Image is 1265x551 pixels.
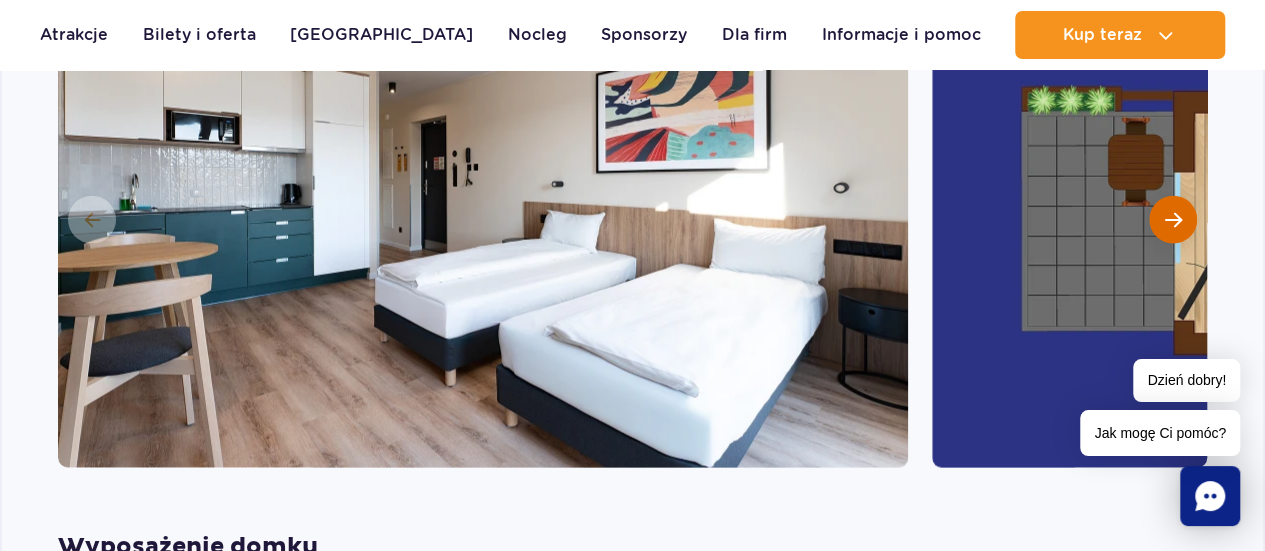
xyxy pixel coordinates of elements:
[143,11,256,59] a: Bilety i oferta
[290,11,473,59] a: [GEOGRAPHIC_DATA]
[821,11,980,59] a: Informacje i pomoc
[1015,11,1225,59] button: Kup teraz
[1080,410,1240,456] span: Jak mogę Ci pomóc?
[1133,359,1240,402] span: Dzień dobry!
[601,11,687,59] a: Sponsorzy
[508,11,567,59] a: Nocleg
[1062,26,1141,44] span: Kup teraz
[40,11,108,59] a: Atrakcje
[1149,196,1197,244] button: Następny slajd
[722,11,787,59] a: Dla firm
[1180,466,1240,526] div: Chat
